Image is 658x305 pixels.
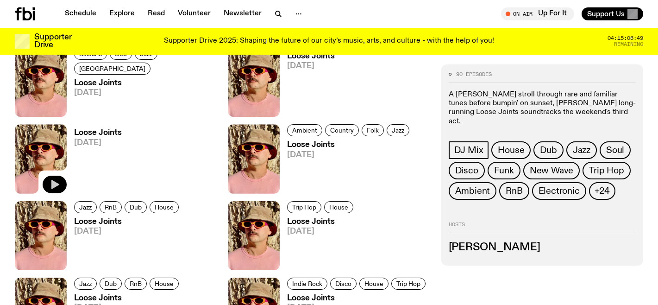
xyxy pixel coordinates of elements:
[15,124,67,193] img: Tyson stands in front of a paperbark tree wearing orange sunglasses, a suede bucket hat and a pin...
[74,294,182,302] h3: Loose Joints
[74,129,122,137] h3: Loose Joints
[130,280,142,287] span: RnB
[100,201,122,213] a: RnB
[228,201,280,270] img: Tyson stands in front of a paperbark tree wearing orange sunglasses, a suede bucket hat and a pin...
[532,182,586,199] a: Electronic
[155,280,174,287] span: House
[142,7,170,20] a: Read
[582,7,643,20] button: Support Us
[287,52,335,60] h3: Loose Joints
[292,203,316,210] span: Trip Hop
[74,228,182,235] span: [DATE]
[74,139,122,147] span: [DATE]
[164,37,494,45] p: Supporter Drive 2025: Shaping the future of our city’s music, arts, and culture - with the help o...
[491,141,531,159] a: House
[287,201,321,213] a: Trip Hop
[218,7,267,20] a: Newsletter
[79,203,92,210] span: Jazz
[15,201,67,270] img: Tyson stands in front of a paperbark tree wearing orange sunglasses, a suede bucket hat and a pin...
[74,278,97,290] a: Jazz
[104,7,140,20] a: Explore
[34,33,71,49] h3: Supporter Drive
[228,124,280,193] img: Tyson stands in front of a paperbark tree wearing orange sunglasses, a suede bucket hat and a pin...
[150,201,179,213] a: House
[523,161,580,179] a: New Wave
[488,161,520,179] a: Funk
[608,36,643,41] span: 04:15:06:49
[362,124,384,136] a: Folk
[455,165,478,175] span: Disco
[506,185,522,196] span: RnB
[59,7,102,20] a: Schedule
[391,278,426,290] a: Trip Hop
[287,218,356,226] h3: Loose Joints
[530,165,573,175] span: New Wave
[499,182,529,199] a: RnB
[67,79,217,117] a: Loose Joints[DATE]
[449,242,636,253] h3: [PERSON_NAME]
[15,48,67,117] img: Tyson stands in front of a paperbark tree wearing orange sunglasses, a suede bucket hat and a pin...
[292,280,322,287] span: Indie Rock
[573,145,590,155] span: Jazz
[364,280,383,287] span: House
[79,280,92,287] span: Jazz
[498,145,524,155] span: House
[287,62,335,70] span: [DATE]
[280,218,356,270] a: Loose Joints[DATE]
[449,161,485,179] a: Disco
[292,127,317,134] span: Ambient
[74,218,182,226] h3: Loose Joints
[539,185,580,196] span: Electronic
[329,203,348,210] span: House
[330,127,354,134] span: Country
[600,141,631,159] a: Soul
[614,42,643,47] span: Remaining
[155,203,174,210] span: House
[67,218,182,270] a: Loose Joints[DATE]
[449,182,497,199] a: Ambient
[606,145,624,155] span: Soul
[280,52,335,117] a: Loose Joints[DATE]
[105,280,117,287] span: Dub
[587,10,625,18] span: Support Us
[449,222,636,233] h2: Hosts
[454,145,483,155] span: DJ Mix
[228,48,280,117] img: Tyson stands in front of a paperbark tree wearing orange sunglasses, a suede bucket hat and a pin...
[595,185,610,196] span: +24
[589,165,624,175] span: Trip Hop
[150,278,179,290] a: House
[540,145,557,155] span: Dub
[324,201,353,213] a: House
[74,79,217,87] h3: Loose Joints
[287,124,322,136] a: Ambient
[566,141,597,159] a: Jazz
[100,278,122,290] a: Dub
[125,201,147,213] a: Dub
[79,65,145,72] span: [GEOGRAPHIC_DATA]
[330,278,357,290] a: Disco
[494,165,514,175] span: Funk
[287,151,412,159] span: [DATE]
[172,7,216,20] a: Volunteer
[67,129,122,193] a: Loose Joints[DATE]
[456,71,492,76] span: 90 episodes
[392,127,404,134] span: Jazz
[325,124,359,136] a: Country
[359,278,389,290] a: House
[287,141,412,149] h3: Loose Joints
[396,280,420,287] span: Trip Hop
[533,141,563,159] a: Dub
[589,182,615,199] button: +24
[130,203,142,210] span: Dub
[287,294,428,302] h3: Loose Joints
[105,203,117,210] span: RnB
[367,127,379,134] span: Folk
[335,280,351,287] span: Disco
[449,90,636,126] p: A [PERSON_NAME] stroll through rare and familiar tunes before bumpin' on sunset, [PERSON_NAME] lo...
[287,278,327,290] a: Indie Rock
[449,141,489,159] a: DJ Mix
[74,201,97,213] a: Jazz
[287,228,356,235] span: [DATE]
[125,278,147,290] a: RnB
[74,89,217,97] span: [DATE]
